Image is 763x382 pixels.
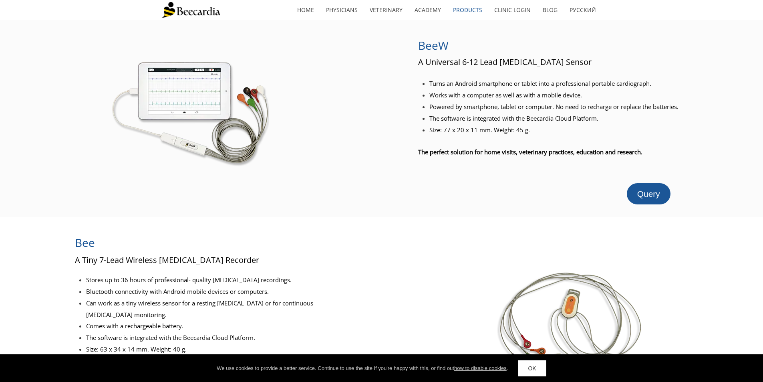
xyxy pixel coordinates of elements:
a: Academy [409,1,447,19]
span: Bluetooth connectivity with Android mobile devices or computers. [86,287,269,295]
a: home [291,1,320,19]
a: how to disable cookies [454,365,507,371]
span: Can work as a tiny wireless sensor for a resting [MEDICAL_DATA] or for continuous [MEDICAL_DATA] ... [86,299,313,319]
a: Veterinary [364,1,409,19]
span: Comes with a rechargeable battery. [86,322,183,330]
a: Query [627,183,670,204]
a: OK [518,360,546,376]
span: The software is integrated with the Beecardia Cloud Platform. [86,333,255,342]
span: The software is integrated with the Beecardia Cloud Platform. [429,114,598,122]
span: BeeW [418,38,449,53]
span: Size: 77 x 20 x 11 mm. Weight: 45 g. [429,126,530,134]
span: A Universal 6-12 Lead [MEDICAL_DATA] Sensor [418,57,592,67]
a: Русский [564,1,602,19]
span: Turns an Android smartphone or tablet into a professional portable cardiograph. [429,79,651,87]
span: Query [637,189,660,198]
span: Powered by smartphone, tablet or computer. No need to recharge or replace the batteries. [429,103,678,111]
span: A Tiny 7-Lead Wireless [MEDICAL_DATA] Recorder [75,255,259,265]
a: Clinic Login [488,1,537,19]
span: Size: 63 x 34 x 14 mm, Weight: 40 g. [86,345,187,353]
span: Stores up to 36 hours of professional- quality [MEDICAL_DATA] recordings. [86,276,292,284]
a: Physicians [320,1,364,19]
div: We use cookies to provide a better service. Continue to use the site If you're happy with this, o... [217,364,508,372]
span: Works with a computer as well as with a mobile device. [429,91,582,99]
img: Beecardia [161,2,220,18]
a: Products [447,1,488,19]
span: The perfect solution for home visits, veterinary practices, education and research. [418,148,642,156]
a: Blog [537,1,564,19]
span: Bee [75,235,95,250]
